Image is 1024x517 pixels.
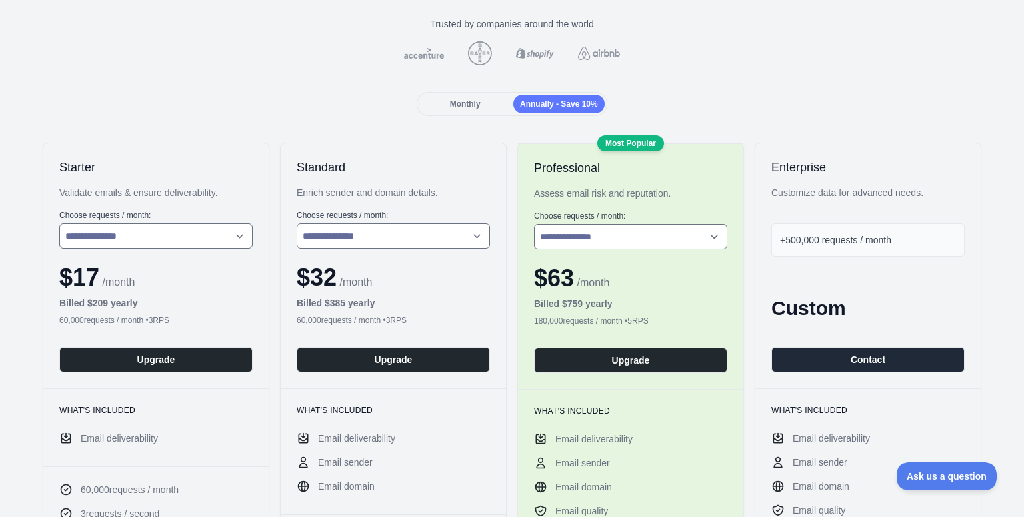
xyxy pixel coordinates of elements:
[780,235,891,245] span: +500,000 requests / month
[297,210,490,221] label: Choose requests / month:
[897,462,997,490] iframe: Toggle Customer Support
[534,211,727,221] label: Choose requests / month:
[337,276,372,288] span: / month
[574,277,609,288] span: / month
[534,264,574,292] span: $ 63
